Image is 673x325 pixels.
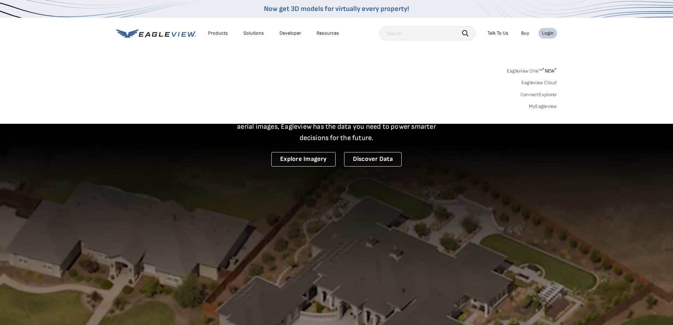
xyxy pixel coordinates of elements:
[521,30,529,36] a: Buy
[271,152,336,167] a: Explore Imagery
[243,30,264,36] div: Solutions
[507,66,557,74] a: Eagleview One™*NEW*
[379,26,476,40] input: Search
[344,152,402,167] a: Discover Data
[279,30,301,36] a: Developer
[521,80,557,86] a: Eagleview Cloud
[520,92,557,98] a: ConnectExplorer
[542,30,554,36] div: Login
[208,30,228,36] div: Products
[229,110,445,144] p: A new era starts here. Built on more than 3.5 billion high-resolution aerial images, Eagleview ha...
[542,68,557,74] span: NEW
[488,30,508,36] div: Talk To Us
[264,5,409,13] a: Now get 3D models for virtually every property!
[529,103,557,110] a: MyEagleview
[317,30,339,36] div: Resources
